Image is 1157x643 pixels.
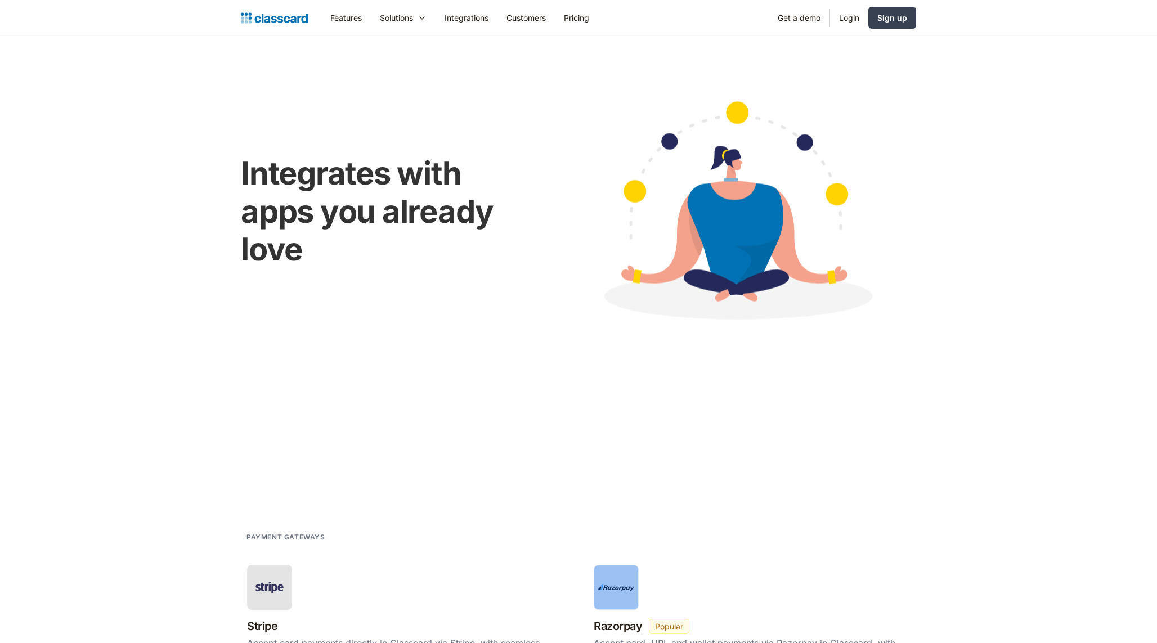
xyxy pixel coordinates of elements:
[247,617,277,636] h3: Stripe
[655,620,683,632] div: Popular
[321,5,371,30] a: Features
[241,155,533,268] h1: Integrates with apps you already love
[769,5,829,30] a: Get a demo
[246,532,325,542] h2: Payment gateways
[252,579,288,596] img: Stripe
[868,7,916,29] a: Sign up
[497,5,555,30] a: Customers
[380,12,413,24] div: Solutions
[594,617,642,636] h3: Razorpay
[241,10,308,26] a: home
[371,5,436,30] div: Solutions
[555,5,598,30] a: Pricing
[830,5,868,30] a: Login
[877,12,907,24] div: Sign up
[436,5,497,30] a: Integrations
[598,584,634,592] img: Razorpay
[555,80,916,350] img: Cartoon image showing connected apps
